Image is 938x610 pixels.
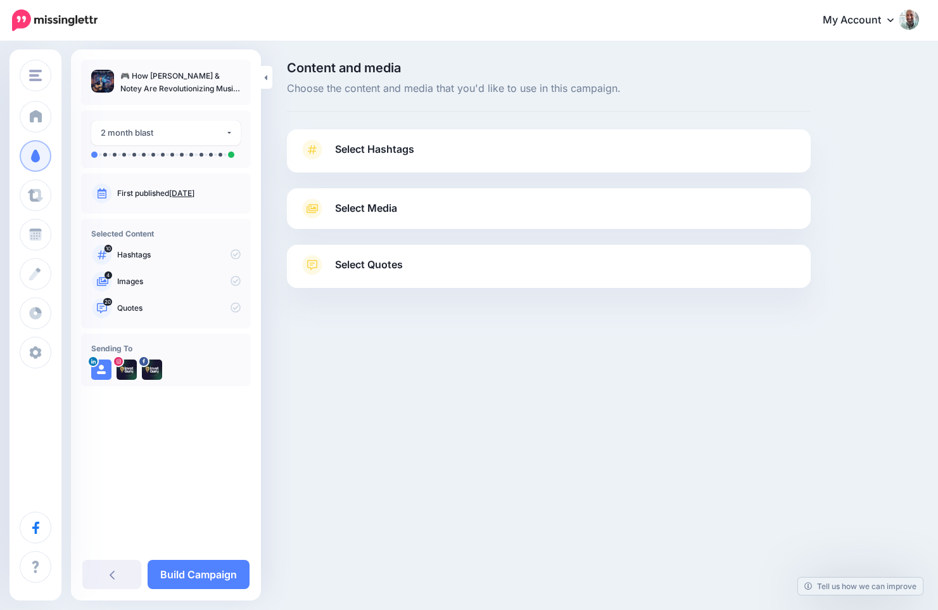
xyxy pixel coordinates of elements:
[29,70,42,81] img: menu.png
[798,578,923,595] a: Tell us how we can improve
[91,70,114,93] img: 72ea389e33d12c6990c6981ddf2f8df2_thumb.jpg
[91,344,241,353] h4: Sending To
[120,70,241,95] p: 🎮 How [PERSON_NAME] & Notey Are Revolutionizing Music Practice with AI + Gamification
[91,360,111,380] img: user_default_image.png
[117,360,137,380] img: 500636241_17843655336497570_6223560818517383544_n-bsa154745.jpg
[335,256,403,273] span: Select Quotes
[335,141,414,158] span: Select Hashtags
[810,5,919,36] a: My Account
[287,62,811,74] span: Content and media
[91,229,241,238] h4: Selected Content
[105,245,112,252] span: 10
[117,276,241,287] p: Images
[300,140,798,172] a: Select Hashtags
[117,188,241,199] p: First published
[142,360,162,380] img: 500306017_122099016968891698_547164407858047431_n-bsa154743.jpg
[287,81,811,97] span: Choose the content and media that you'd like to use in this campaign.
[91,120,241,145] button: 2 month blast
[103,298,112,306] span: 20
[300,198,798,219] a: Select Media
[335,200,397,217] span: Select Media
[12,10,98,31] img: Missinglettr
[117,302,241,314] p: Quotes
[101,126,225,140] div: 2 month blast
[300,255,798,288] a: Select Quotes
[169,188,194,198] a: [DATE]
[105,271,112,279] span: 4
[117,249,241,261] p: Hashtags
